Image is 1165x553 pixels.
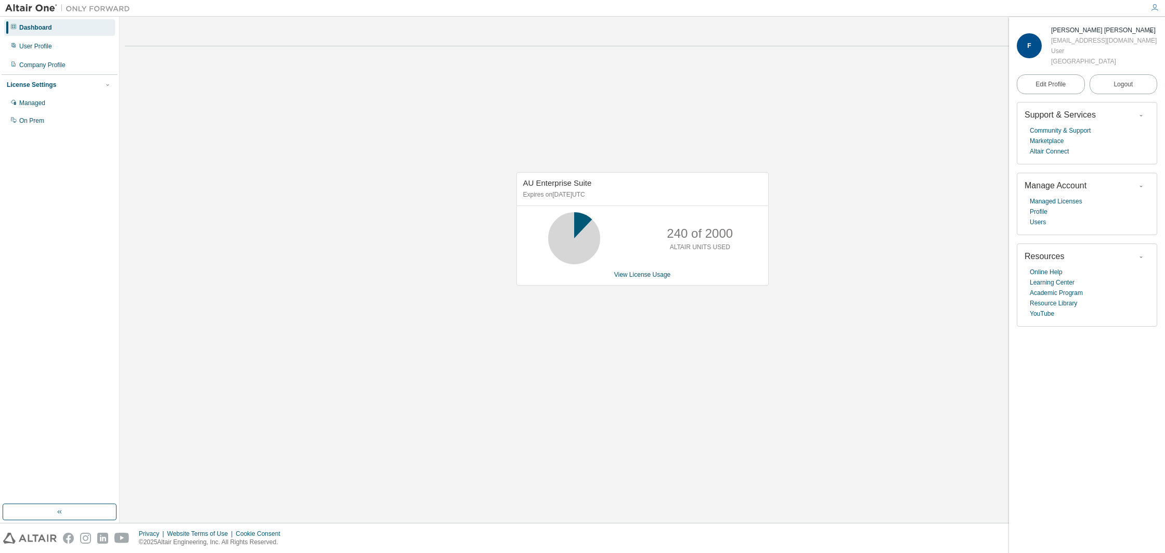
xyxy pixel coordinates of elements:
div: [EMAIL_ADDRESS][DOMAIN_NAME] [1051,35,1157,46]
a: Altair Connect [1030,146,1069,157]
span: Edit Profile [1035,80,1066,88]
a: Learning Center [1030,277,1075,288]
span: Logout [1114,79,1133,89]
div: Dashboard [19,23,52,32]
div: Website Terms of Use [167,530,236,538]
a: Community & Support [1030,125,1091,136]
a: Profile [1030,207,1047,217]
a: Managed Licenses [1030,196,1082,207]
img: Altair One [5,3,135,14]
a: Academic Program [1030,288,1083,298]
div: User [1051,46,1157,56]
p: ALTAIR UNITS USED [670,243,730,252]
div: Company Profile [19,61,66,69]
p: 240 of 2000 [667,225,733,242]
a: View License Usage [614,271,671,278]
img: altair_logo.svg [3,533,57,544]
div: On Prem [19,117,44,125]
div: [GEOGRAPHIC_DATA] [1051,56,1157,67]
p: © 2025 Altair Engineering, Inc. All Rights Reserved. [139,538,287,547]
a: Marketplace [1030,136,1064,146]
a: Online Help [1030,267,1063,277]
span: Support & Services [1025,110,1096,119]
img: instagram.svg [80,533,91,544]
img: linkedin.svg [97,533,108,544]
span: Resources [1025,252,1064,261]
button: Logout [1090,74,1158,94]
a: YouTube [1030,308,1054,319]
div: User Profile [19,42,52,50]
a: Users [1030,217,1046,227]
div: Cookie Consent [236,530,286,538]
div: Managed [19,99,45,107]
a: Resource Library [1030,298,1077,308]
a: Edit Profile [1017,74,1085,94]
span: Manage Account [1025,181,1086,190]
div: Privacy [139,530,167,538]
span: F [1027,42,1031,49]
img: facebook.svg [63,533,74,544]
div: License Settings [7,81,56,89]
p: Expires on [DATE] UTC [523,190,759,199]
span: AU Enterprise Suite [523,178,592,187]
img: youtube.svg [114,533,130,544]
div: Franco Luis Dueñas [1051,25,1157,35]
